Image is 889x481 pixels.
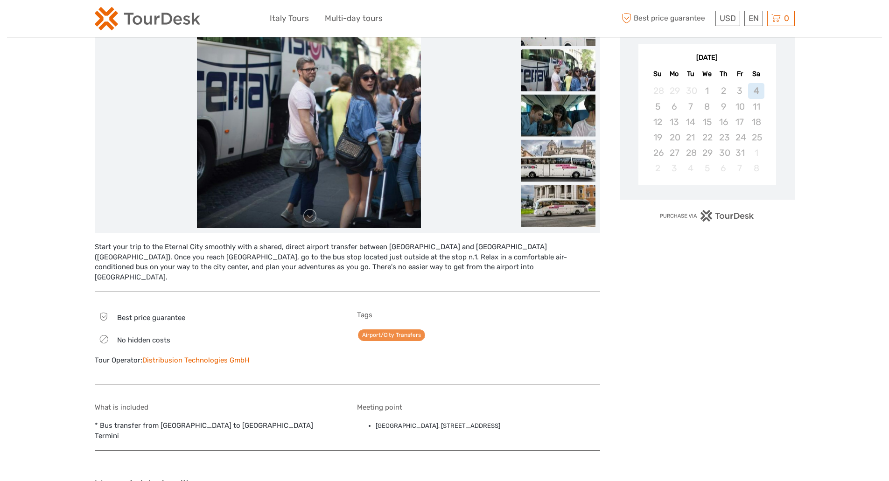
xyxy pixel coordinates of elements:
div: Not available Saturday, November 1st, 2025 [748,145,764,160]
div: Not available Friday, October 10th, 2025 [732,99,748,114]
div: Not available Tuesday, November 4th, 2025 [682,160,699,176]
div: Not available Friday, October 31st, 2025 [732,145,748,160]
div: We [699,68,715,80]
span: Best price guarantee [620,11,713,26]
div: Not available Thursday, November 6th, 2025 [715,160,732,176]
div: Not available Friday, October 3rd, 2025 [732,83,748,98]
div: Not available Monday, November 3rd, 2025 [666,160,682,176]
div: Mo [666,68,682,80]
div: Not available Tuesday, October 21st, 2025 [682,130,699,145]
div: Not available Friday, October 17th, 2025 [732,114,748,130]
div: Th [715,68,732,80]
li: [GEOGRAPHIC_DATA], [STREET_ADDRESS] [376,421,600,431]
h5: Meeting point [357,403,600,411]
div: Su [650,68,666,80]
div: Not available Saturday, October 11th, 2025 [748,99,764,114]
a: Distribusion Technologies GmbH [142,356,250,364]
div: Fr [732,68,748,80]
div: Not available Tuesday, October 7th, 2025 [682,99,699,114]
img: 22c979f4fb6d4172b4b9593e48c8203e_slider_thumbnail.png [521,185,595,227]
div: Not available Wednesday, October 22nd, 2025 [699,130,715,145]
div: * Bus transfer from [GEOGRAPHIC_DATA] to [GEOGRAPHIC_DATA] Termini [95,403,338,441]
img: 2254-3441b4b5-4e5f-4d00-b396-31f1d84a6ebf_logo_small.png [95,7,200,30]
a: Italy Tours [270,12,309,25]
span: USD [720,14,736,23]
div: Not available Wednesday, October 29th, 2025 [699,145,715,160]
div: Not available Sunday, October 19th, 2025 [650,130,666,145]
p: We're away right now. Please check back later! [13,16,105,24]
div: Not available Friday, October 24th, 2025 [732,130,748,145]
div: Not available Sunday, October 12th, 2025 [650,114,666,130]
div: Not available Friday, November 7th, 2025 [732,160,748,176]
h5: Tags [357,311,600,319]
div: [DATE] [638,53,776,63]
div: Not available Wednesday, October 15th, 2025 [699,114,715,130]
div: Not available Sunday, September 28th, 2025 [650,83,666,98]
div: Not available Monday, October 27th, 2025 [666,145,682,160]
div: Not available Wednesday, October 1st, 2025 [699,83,715,98]
span: No hidden costs [117,336,170,344]
div: Not available Thursday, October 23rd, 2025 [715,130,732,145]
img: d8cc0330d24b404b95ebd47af9e14f54_slider_thumbnail.jpeg [521,95,595,137]
div: Start your trip to the Eternal City smoothly with a shared, direct airport transfer between [GEOG... [95,242,600,282]
div: Not available Tuesday, September 30th, 2025 [682,83,699,98]
div: Tu [682,68,699,80]
a: Airport/City Transfers [358,329,425,341]
span: 0 [783,14,791,23]
div: Not available Monday, October 13th, 2025 [666,114,682,130]
button: Open LiveChat chat widget [107,14,119,26]
div: Not available Monday, October 20th, 2025 [666,130,682,145]
div: month 2025-10 [641,83,773,176]
div: Not available Monday, October 6th, 2025 [666,99,682,114]
img: 7e987cbe9c4242ecae79361dd95f35e1_main_slider.jpeg [197,4,421,228]
a: Multi-day tours [325,12,383,25]
div: Not available Tuesday, October 14th, 2025 [682,114,699,130]
img: 7e987cbe9c4242ecae79361dd95f35e1_slider_thumbnail.jpeg [521,49,595,91]
div: Not available Thursday, October 9th, 2025 [715,99,732,114]
h5: What is included [95,403,338,411]
div: Not available Saturday, October 25th, 2025 [748,130,764,145]
div: Not available Sunday, October 26th, 2025 [650,145,666,160]
div: Not available Sunday, October 5th, 2025 [650,99,666,114]
div: Not available Saturday, October 4th, 2025 [748,83,764,98]
div: Not available Thursday, October 30th, 2025 [715,145,732,160]
div: Not available Saturday, November 8th, 2025 [748,160,764,176]
div: EN [744,11,763,26]
div: Not available Thursday, October 2nd, 2025 [715,83,732,98]
div: Not available Sunday, November 2nd, 2025 [650,160,666,176]
div: Not available Saturday, October 18th, 2025 [748,114,764,130]
img: 69313925d2ec4f58a9d83d216d34e062_slider_thumbnail.png [521,140,595,182]
div: Not available Wednesday, October 8th, 2025 [699,99,715,114]
img: PurchaseViaTourDesk.png [659,210,754,222]
div: Sa [748,68,764,80]
div: Not available Tuesday, October 28th, 2025 [682,145,699,160]
span: Best price guarantee [117,314,185,322]
div: Not available Wednesday, November 5th, 2025 [699,160,715,176]
div: Tour Operator: [95,356,338,365]
div: Not available Thursday, October 16th, 2025 [715,114,732,130]
div: Not available Monday, September 29th, 2025 [666,83,682,98]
